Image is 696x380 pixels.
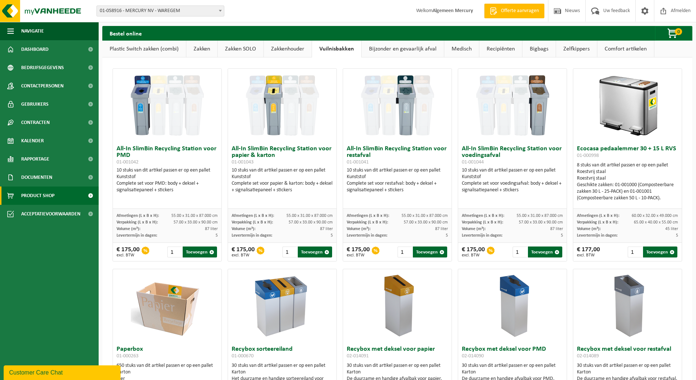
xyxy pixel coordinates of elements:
span: 5 [216,233,218,238]
a: Medisch [444,41,479,57]
span: 65.00 x 40.00 x 55.00 cm [634,220,678,225]
a: Zakken [186,41,217,57]
span: Afmetingen (L x B x H): [117,214,159,218]
span: excl. BTW [117,253,140,257]
span: 01-058916 - MERCURY NV - WAREGEM [96,5,224,16]
span: excl. BTW [347,253,370,257]
span: Volume (m³): [462,227,486,231]
span: Verpakking (L x B x H): [577,220,618,225]
span: 45 liter [665,227,678,231]
div: Complete set voor restafval: body + deksel + signalisatiepaneel + stickers [347,180,448,193]
a: Recipiënten [479,41,522,57]
img: 01-000998 [591,69,664,142]
h3: All-In SlimBin Recycling Station voor voedingsafval [462,146,563,165]
div: 8 stuks van dit artikel passen er op een pallet [577,162,678,202]
div: Kunststof [347,174,448,180]
span: 87 liter [205,227,218,231]
div: 10 stuks van dit artikel passen er op een pallet [117,167,218,193]
input: 1 [282,247,297,257]
div: Karton [347,369,448,376]
h3: Recybox met deksel voor restafval [577,346,678,361]
strong: Algemeen Mercury [433,8,473,14]
div: 10 stuks van dit artikel passen er op een pallet [347,167,448,193]
a: Offerte aanvragen [484,4,544,18]
span: 87 liter [320,227,333,231]
span: Gebruikers [21,95,49,113]
span: 01-001042 [117,159,138,165]
span: Levertermijn in dagen: [117,233,157,238]
iframe: chat widget [4,364,122,380]
span: 87 liter [550,227,563,231]
span: Volume (m³): [577,227,601,231]
div: Karton [577,369,678,376]
div: Karton [462,369,563,376]
div: Kunststof [117,174,218,180]
span: Verpakking (L x B x H): [462,220,503,225]
img: 02-014091 [361,269,434,342]
a: Comfort artikelen [597,41,654,57]
span: Levertermijn in dagen: [577,233,617,238]
h3: Recybox sorteereiland [232,346,333,361]
span: Volume (m³): [117,227,140,231]
span: 01-000670 [232,353,254,359]
span: Verpakking (L x B x H): [117,220,158,225]
div: € 175,00 [232,247,255,257]
img: 01-001042 [131,69,204,142]
span: Contracten [21,113,50,132]
span: 01-001041 [347,159,369,165]
div: Roestvrij staal [577,169,678,175]
span: Levertermijn in dagen: [232,233,272,238]
img: 02-014090 [476,269,549,342]
span: Acceptatievoorwaarden [21,205,80,223]
a: Zakken SOLO [218,41,263,57]
span: 87 liter [435,227,448,231]
span: 02-014090 [462,353,484,359]
span: 01-000998 [577,153,599,158]
img: 01-001043 [246,69,319,142]
div: Geschikte zakken: 01-001000 (Composteerbare zakken 30 L - 25-PACK) en 01-001001 (Composteerbare z... [577,182,678,202]
span: 55.00 x 31.00 x 87.000 cm [402,214,448,218]
input: 1 [513,247,528,257]
span: Bedrijfsgegevens [21,59,64,77]
input: 1 [628,247,643,257]
div: Complete set voor voedingsafval: body + deksel + signalisatiepaneel + stickers [462,180,563,193]
div: Kunststof [232,174,333,180]
span: 5 [331,233,333,238]
span: 5 [561,233,563,238]
h3: All-In SlimBin Recycling Station voor papier & karton [232,146,333,165]
button: Toevoegen [413,247,447,257]
span: 01-001044 [462,159,484,165]
h3: Ecocasa pedaalemmer 30 + 15 L RVS [577,146,678,160]
img: 01-000263 [131,269,204,342]
span: Verpakking (L x B x H): [347,220,388,225]
span: 55.00 x 31.00 x 87.000 cm [171,214,218,218]
div: € 175,00 [347,247,370,257]
span: Levertermijn in dagen: [347,233,387,238]
div: Roestvrij staal [577,175,678,182]
div: 10 stuks van dit artikel passen er op een pallet [462,167,563,193]
span: Afmetingen (L x B x H): [347,214,389,218]
span: Verpakking (L x B x H): [232,220,273,225]
button: 0 [655,26,692,41]
span: 01-000263 [117,353,138,359]
span: 02-014089 [577,353,599,359]
span: Levertermijn in dagen: [462,233,502,238]
a: Bigbags [522,41,556,57]
img: 02-014089 [591,269,664,342]
div: Karton [117,369,218,376]
span: 57.00 x 33.00 x 90.00 cm [289,220,333,225]
div: € 175,00 [462,247,485,257]
h3: Recybox met deksel voor papier [347,346,448,361]
h2: Bestel online [102,26,149,40]
span: 55.00 x 31.00 x 87.000 cm [517,214,563,218]
div: € 177,00 [577,247,600,257]
h3: Paperbox [117,346,218,361]
span: 57.00 x 33.00 x 90.00 cm [519,220,563,225]
img: 01-000670 [246,269,319,342]
span: excl. BTW [232,253,255,257]
span: Offerte aanvragen [499,7,541,15]
div: 10 stuks van dit artikel passen er op een pallet [232,167,333,193]
div: Karton [232,369,333,376]
div: Kunststof [462,174,563,180]
a: Zakkenhouder [264,41,312,57]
